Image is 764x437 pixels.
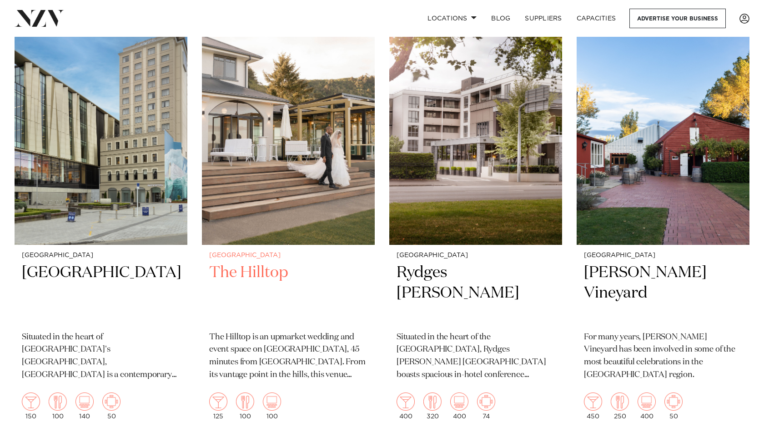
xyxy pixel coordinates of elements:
[584,252,742,259] small: [GEOGRAPHIC_DATA]
[102,392,121,420] div: 50
[15,13,187,427] a: [GEOGRAPHIC_DATA] [GEOGRAPHIC_DATA] Situated in the heart of [GEOGRAPHIC_DATA]'s [GEOGRAPHIC_DATA...
[22,331,180,382] p: Situated in the heart of [GEOGRAPHIC_DATA]'s [GEOGRAPHIC_DATA], [GEOGRAPHIC_DATA] is a contempora...
[209,263,367,324] h2: The Hilltop
[397,392,415,411] img: cocktail.png
[397,392,415,420] div: 400
[569,9,623,28] a: Capacities
[22,392,40,411] img: cocktail.png
[584,392,602,420] div: 450
[611,392,629,411] img: dining.png
[664,392,683,420] div: 50
[397,252,555,259] small: [GEOGRAPHIC_DATA]
[664,392,683,411] img: meeting.png
[49,392,67,411] img: dining.png
[423,392,442,420] div: 320
[202,13,375,427] a: [GEOGRAPHIC_DATA] The Hilltop The Hilltop is an upmarket wedding and event space on [GEOGRAPHIC_D...
[477,392,495,411] img: meeting.png
[389,13,562,427] a: [GEOGRAPHIC_DATA] Rydges [PERSON_NAME] Situated in the heart of the [GEOGRAPHIC_DATA], Rydges [PE...
[49,392,67,420] div: 100
[209,331,367,382] p: The Hilltop is an upmarket wedding and event space on [GEOGRAPHIC_DATA], 45 minutes from [GEOGRAP...
[263,392,281,420] div: 100
[263,392,281,411] img: theatre.png
[584,263,742,324] h2: [PERSON_NAME] Vineyard
[209,392,227,420] div: 125
[638,392,656,411] img: theatre.png
[450,392,468,420] div: 400
[420,9,484,28] a: Locations
[611,392,629,420] div: 250
[236,392,254,420] div: 100
[484,9,518,28] a: BLOG
[236,392,254,411] img: dining.png
[577,13,749,427] a: [GEOGRAPHIC_DATA] [PERSON_NAME] Vineyard For many years, [PERSON_NAME] Vineyard has been involved...
[75,392,94,411] img: theatre.png
[209,252,367,259] small: [GEOGRAPHIC_DATA]
[397,263,555,324] h2: Rydges [PERSON_NAME]
[15,10,64,26] img: nzv-logo.png
[629,9,726,28] a: Advertise your business
[102,392,121,411] img: meeting.png
[22,263,180,324] h2: [GEOGRAPHIC_DATA]
[75,392,94,420] div: 140
[423,392,442,411] img: dining.png
[397,331,555,382] p: Situated in the heart of the [GEOGRAPHIC_DATA], Rydges [PERSON_NAME] [GEOGRAPHIC_DATA] boasts spa...
[584,331,742,382] p: For many years, [PERSON_NAME] Vineyard has been involved in some of the most beautiful celebratio...
[638,392,656,420] div: 400
[450,392,468,411] img: theatre.png
[518,9,569,28] a: SUPPLIERS
[209,392,227,411] img: cocktail.png
[22,392,40,420] div: 150
[584,392,602,411] img: cocktail.png
[477,392,495,420] div: 74
[22,252,180,259] small: [GEOGRAPHIC_DATA]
